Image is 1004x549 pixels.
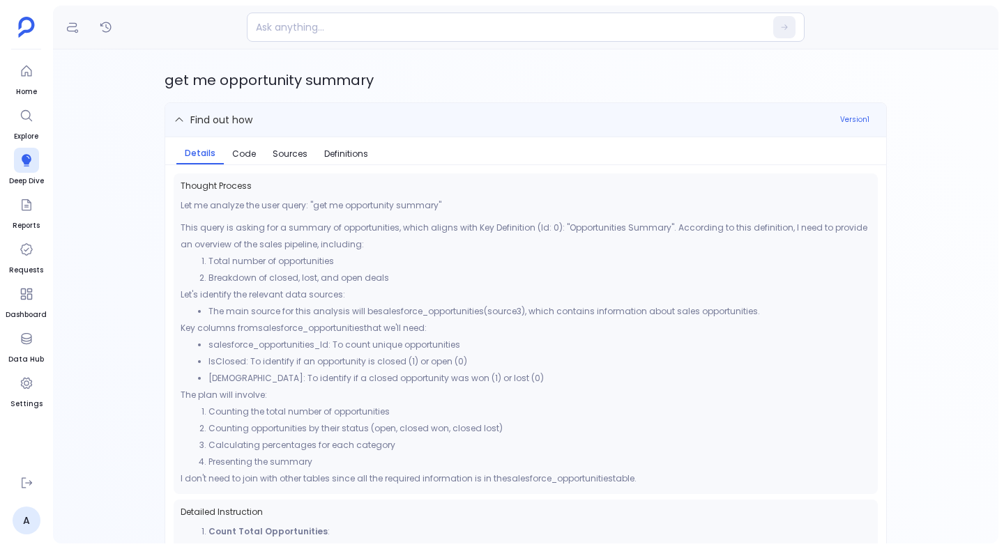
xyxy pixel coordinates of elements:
li: Total number of opportunities [208,253,871,270]
li: : To identify if an opportunity is closed (1) or open (0) [208,353,871,370]
li: Counting the total number of opportunities [208,403,871,420]
code: salesforce_opportunities [378,305,484,317]
p: Key columns from that we'll need: [181,320,871,337]
a: Data Hub [8,326,44,365]
p: Let's identify the relevant data sources: [181,286,871,303]
li: Calculating percentages for each category [208,437,871,454]
a: Dashboard [6,281,47,320]
span: Code [232,148,256,160]
code: salesforce_opportunities [507,472,613,484]
a: Home [14,59,39,98]
button: Definitions [61,16,84,38]
span: Dashboard [6,309,47,320]
a: Deep Dive [9,148,44,187]
li: The main source for this analysis will be (source3), which contains information about sales oppor... [208,303,871,320]
img: petavue logo [18,17,35,38]
span: Home [14,86,39,98]
li: : To count unique opportunities [208,337,871,353]
span: Settings [10,399,43,410]
span: Reports [13,220,40,231]
span: Find out how [190,113,252,127]
span: Definitions [324,148,368,160]
a: Explore [14,103,39,142]
span: Detailed Instruction [181,507,871,518]
span: Sources [273,148,307,160]
span: get me opportunity summary [165,70,374,90]
span: Thought Process [181,180,871,192]
p: This query is asking for a summary of opportunities, which aligns with Key Definition (Id: 0): "O... [181,219,871,253]
li: Breakdown of closed, lost, and open deals [208,270,871,286]
span: Details [185,148,215,159]
a: Reports [13,192,40,231]
span: Data Hub [8,354,44,365]
strong: Count Total Opportunities [208,525,328,537]
button: Version1 [832,111,878,128]
p: Let me analyze the user query: "get me opportunity summary" [181,197,871,214]
code: [DEMOGRAPHIC_DATA] [208,372,303,384]
p: I don't need to join with other tables since all the required information is in the table. [181,470,871,487]
li: Presenting the summary [208,454,871,470]
a: Settings [10,371,43,410]
li: Counting opportunities by their status (open, closed won, closed lost) [208,420,871,437]
li: : To identify if a closed opportunity was won (1) or lost (0) [208,370,871,387]
span: Explore [14,131,39,142]
a: Requests [9,237,43,276]
code: salesforce_opportunities_Id [208,339,328,350]
a: A [13,507,40,534]
span: Deep Dive [9,176,44,187]
p: : [208,523,871,540]
code: IsClosed [208,355,246,367]
button: History [95,16,117,38]
span: Requests [9,265,43,276]
p: The plan will involve: [181,387,871,403]
code: salesforce_opportunities [258,322,364,334]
